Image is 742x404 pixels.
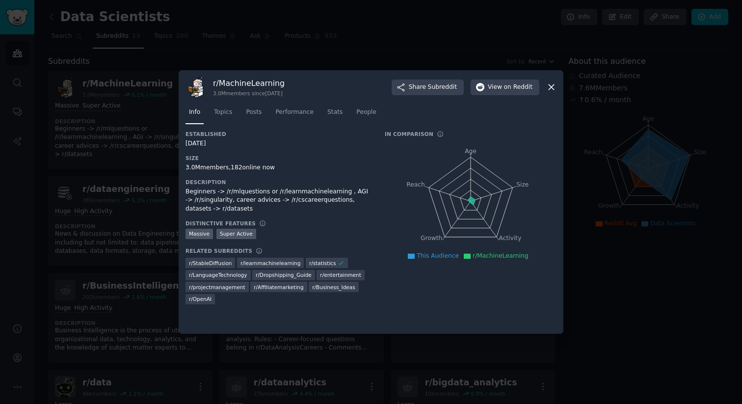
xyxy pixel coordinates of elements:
[409,83,457,92] span: Share
[185,247,252,254] h3: Related Subreddits
[189,108,200,117] span: Info
[275,108,314,117] span: Performance
[309,260,336,267] span: r/ statistics
[185,139,371,148] div: [DATE]
[185,220,256,227] h3: Distinctive Features
[488,83,532,92] span: View
[189,260,232,267] span: r/ StableDiffusion
[312,284,355,291] span: r/ Business_Ideas
[246,108,262,117] span: Posts
[214,108,232,117] span: Topics
[385,131,433,137] h3: In Comparison
[185,155,371,162] h3: Size
[516,181,529,188] tspan: Size
[189,296,212,302] span: r/ OpenAI
[504,83,532,92] span: on Reddit
[185,131,371,137] h3: Established
[185,105,204,125] a: Info
[242,105,265,125] a: Posts
[256,271,312,278] span: r/ Dropshipping_Guide
[185,163,371,172] div: 3.0M members, 182 online now
[240,260,300,267] span: r/ learnmachinelearning
[465,148,477,155] tspan: Age
[185,179,371,186] h3: Description
[417,252,459,259] span: This Audience
[392,80,464,95] button: ShareSubreddit
[272,105,317,125] a: Performance
[327,108,343,117] span: Stats
[406,181,425,188] tspan: Reach
[320,271,361,278] span: r/ entertainment
[473,252,529,259] span: r/MachineLearning
[471,80,539,95] button: Viewon Reddit
[213,90,285,97] div: 3.0M members since [DATE]
[211,105,236,125] a: Topics
[353,105,380,125] a: People
[213,78,285,88] h3: r/ MachineLearning
[254,284,304,291] span: r/ Affiliatemarketing
[185,77,206,98] img: MachineLearning
[185,188,371,214] div: Beginners -> /r/mlquestions or /r/learnmachinelearning , AGI -> /r/singularity, career advices ->...
[216,229,256,239] div: Super Active
[189,271,247,278] span: r/ LanguageTechnology
[499,235,522,242] tspan: Activity
[189,284,245,291] span: r/ projectmanagement
[324,105,346,125] a: Stats
[428,83,457,92] span: Subreddit
[356,108,376,117] span: People
[185,229,213,239] div: Massive
[421,235,442,242] tspan: Growth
